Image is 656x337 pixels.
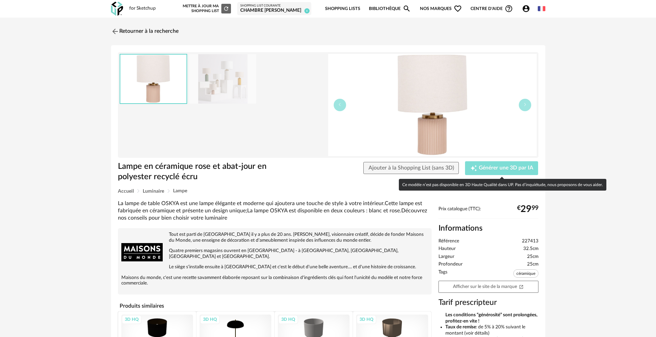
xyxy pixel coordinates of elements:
[438,269,447,279] span: Tags
[523,246,538,252] span: 32.5cm
[129,6,156,12] div: for Sketchup
[122,315,142,324] div: 3D HQ
[240,4,308,8] div: Shopping List courante
[521,206,532,212] span: 29
[517,206,538,212] div: € 99
[363,162,459,174] button: Ajouter à la Shopping List (sans 3D)
[438,254,454,260] span: Largeur
[240,8,308,14] div: chambre [PERSON_NAME]
[278,315,298,324] div: 3D HQ
[223,7,229,10] span: Refresh icon
[118,189,538,194] div: Breadcrumb
[470,165,477,172] span: Creation icon
[304,8,310,13] span: 6
[118,301,432,311] h4: Produits similaires
[445,324,538,336] li: : de 5% à 20% suivant le montant (voir détails)
[438,281,538,293] a: Afficher sur le site de la marqueOpen In New icon
[111,24,179,39] a: Retourner à la recherche
[513,269,538,278] span: céramique
[438,246,456,252] span: Hauteur
[471,4,513,13] span: Centre d'aideHelp Circle Outline icon
[465,161,538,175] button: Creation icon Générer une 3D par IA
[173,189,187,193] span: Lampe
[399,179,606,191] div: Ce modèle n’est pas disponible en 3D Haute Qualité dans UP. Pas d’inquiétude, nous proposons de v...
[118,189,134,194] span: Accueil
[121,232,163,273] img: brand logo
[189,54,256,104] img: lampe-en-ceramique-rose-et-abat-jour-en-polyester-recycle-ecru-1000-4-27-227413_4.jpg
[454,4,462,13] span: Heart Outline icon
[479,165,533,171] span: Générer une 3D par IA
[538,5,545,12] img: fr
[420,1,462,17] span: Nos marques
[121,232,428,243] p: Tout est parti de [GEOGRAPHIC_DATA] il y a plus de 20 ans. [PERSON_NAME], visionnaire créatif, dé...
[121,248,428,260] p: Quatre premiers magasins ouvrent en [GEOGRAPHIC_DATA] - à [GEOGRAPHIC_DATA], [GEOGRAPHIC_DATA], [...
[369,165,454,171] span: Ajouter à la Shopping List (sans 3D)
[356,315,376,324] div: 3D HQ
[438,261,463,268] span: Profondeur
[328,54,537,156] img: lampe-en-ceramique-rose-et-abat-jour-en-polyester-recycle-ecru-1000-4-27-227413_1.jpg
[527,254,538,260] span: 25cm
[445,325,476,329] b: Taux de remise
[438,223,538,233] h2: Informations
[181,4,231,13] div: Mettre à jour ma Shopping List
[438,298,538,308] h3: Tarif prescripteur
[118,161,289,182] h1: Lampe en céramique rose et abat-jour en polyester recyclé écru
[118,200,432,222] div: La lampe de table OSKYA est une lampe élégante et moderne qui ajoutera une touche de style à votr...
[527,261,538,268] span: 25cm
[240,4,308,14] a: Shopping List courante chambre [PERSON_NAME] 6
[522,4,530,13] span: Account Circle icon
[445,312,537,324] b: Les conditions “générosité” sont prolongées, profitez-en vite !
[111,27,119,36] img: svg+xml;base64,PHN2ZyB3aWR0aD0iMjQiIGhlaWdodD0iMjQiIHZpZXdCb3g9IjAgMCAyNCAyNCIgZmlsbD0ibm9uZSIgeG...
[438,206,538,219] div: Prix catalogue (TTC):
[438,238,459,244] span: Référence
[505,4,513,13] span: Help Circle Outline icon
[111,2,123,16] img: OXP
[325,1,360,17] a: Shopping Lists
[200,315,220,324] div: 3D HQ
[369,1,411,17] a: BibliothèqueMagnify icon
[522,238,538,244] span: 227413
[121,264,428,270] p: Le siège s'installe ensuite à [GEOGRAPHIC_DATA] et c'est le début d'une belle aventure.... et d'u...
[519,284,524,289] span: Open In New icon
[121,275,428,287] p: Maisons du monde, c'est une recette savamment élaborée reposant sur la combinaison d'ingrédients ...
[522,4,533,13] span: Account Circle icon
[143,189,164,194] span: Luminaire
[120,55,186,103] img: lampe-en-ceramique-rose-et-abat-jour-en-polyester-recycle-ecru-1000-4-27-227413_1.jpg
[403,4,411,13] span: Magnify icon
